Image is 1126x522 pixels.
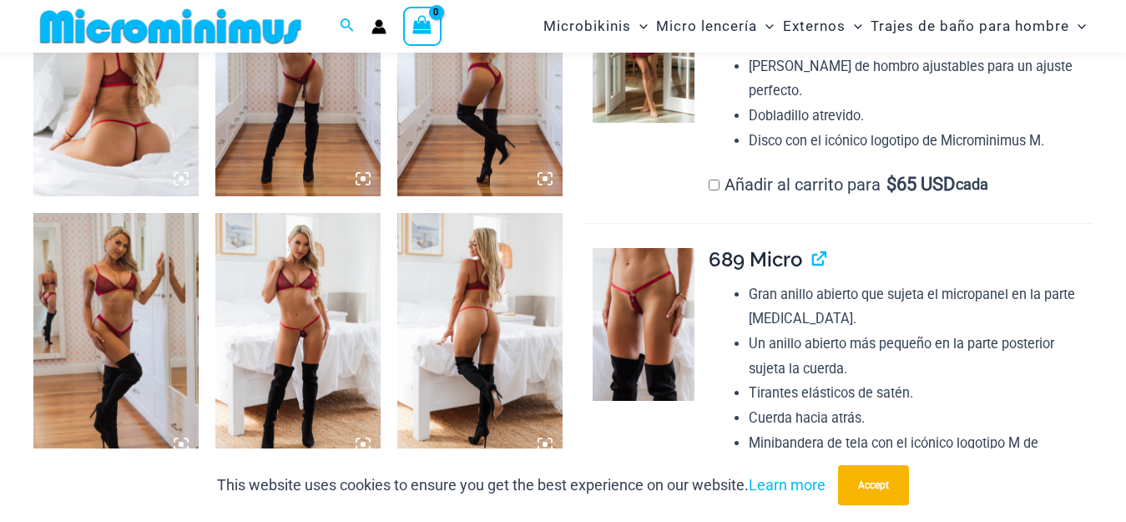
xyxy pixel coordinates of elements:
font: Cuerda hacia atrás. [749,410,865,426]
font: Trajes de baño para hombre [871,18,1069,34]
font: Dobladillo atrevido. [749,108,864,124]
nav: Navegación del sitio [537,3,1093,50]
font: $ [886,174,896,195]
a: Enlace del icono de la cuenta [371,19,386,34]
span: Alternar menú [757,5,774,48]
font: Un anillo abierto más pequeño en la parte posterior sujeta la cuerda. [749,336,1054,377]
a: Ver carrito de compras, vacío [403,7,442,45]
span: Alternar menú [846,5,862,48]
button: Accept [838,465,909,505]
font: Microbikinis [543,18,631,34]
font: Minibandera de tela con el icónico logotipo M de Microminimus. [749,435,1038,476]
img: Placeres culpables Red 689 Micro [593,248,694,401]
img: Placeres Culpables Rojo 1045 Sujetador 689 Micro [215,213,381,461]
a: Enlace del icono de búsqueda [340,16,355,37]
font: Disco con el icónico logotipo de Microminimus M. [749,133,1044,149]
font: Gran anillo abierto que sujeta el micropanel en la parte [MEDICAL_DATA]. [749,286,1075,327]
font: Añadir al carrito para [725,175,881,195]
p: This website uses cookies to ensure you get the best experience on our website. [217,473,826,498]
input: Añadir al carrito para$65 USD cada [709,180,720,190]
img: MM SHOP LOGO PLANO [33,8,308,45]
span: Alternar menú [631,5,648,48]
img: Placeres Culpables Rojo 1045 Sujetador 6045 Tanga [33,213,199,461]
font: 65 USD [896,174,955,195]
font: Externos [783,18,846,34]
img: Placeres Culpables Rojo 1045 Sujetador 689 Micro [397,213,563,461]
a: Micro lenceríaAlternar menúAlternar menú [652,5,778,48]
font: Micro lencería [656,18,757,34]
a: MicrobikinisAlternar menúAlternar menú [539,5,652,48]
font: Tirantes elásticos de satén. [749,385,913,401]
a: ExternosAlternar menúAlternar menú [779,5,866,48]
font: 689 Micro [709,247,802,271]
font: [PERSON_NAME] de hombro ajustables para un ajuste perfecto. [749,58,1073,99]
a: Trajes de baño para hombreAlternar menúAlternar menú [866,5,1090,48]
font: cada [956,175,988,193]
span: Alternar menú [1069,5,1086,48]
a: Learn more [749,476,826,494]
